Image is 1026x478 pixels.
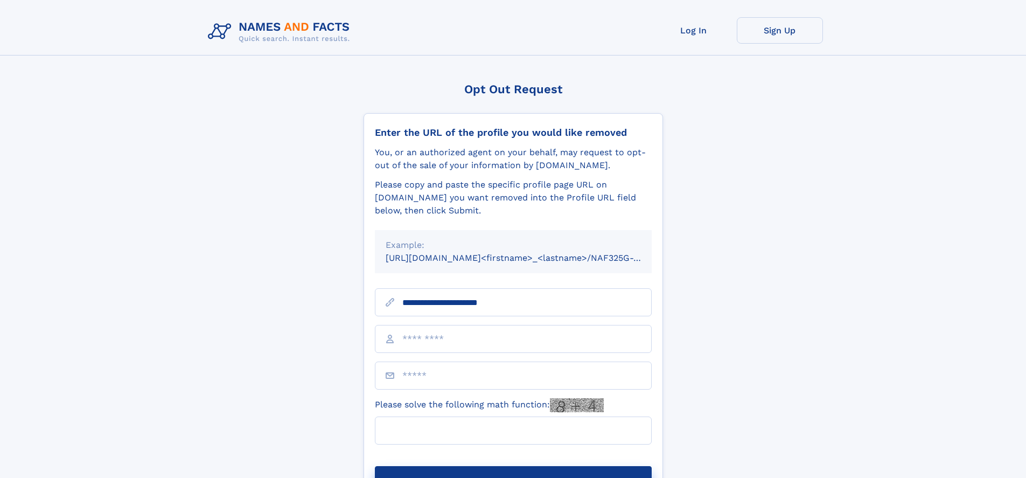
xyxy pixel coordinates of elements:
img: Logo Names and Facts [204,17,359,46]
a: Log In [651,17,737,44]
a: Sign Up [737,17,823,44]
div: You, or an authorized agent on your behalf, may request to opt-out of the sale of your informatio... [375,146,652,172]
div: Please copy and paste the specific profile page URL on [DOMAIN_NAME] you want removed into the Pr... [375,178,652,217]
div: Opt Out Request [364,82,663,96]
div: Example: [386,239,641,252]
label: Please solve the following math function: [375,398,604,412]
small: [URL][DOMAIN_NAME]<firstname>_<lastname>/NAF325G-xxxxxxxx [386,253,672,263]
div: Enter the URL of the profile you would like removed [375,127,652,138]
